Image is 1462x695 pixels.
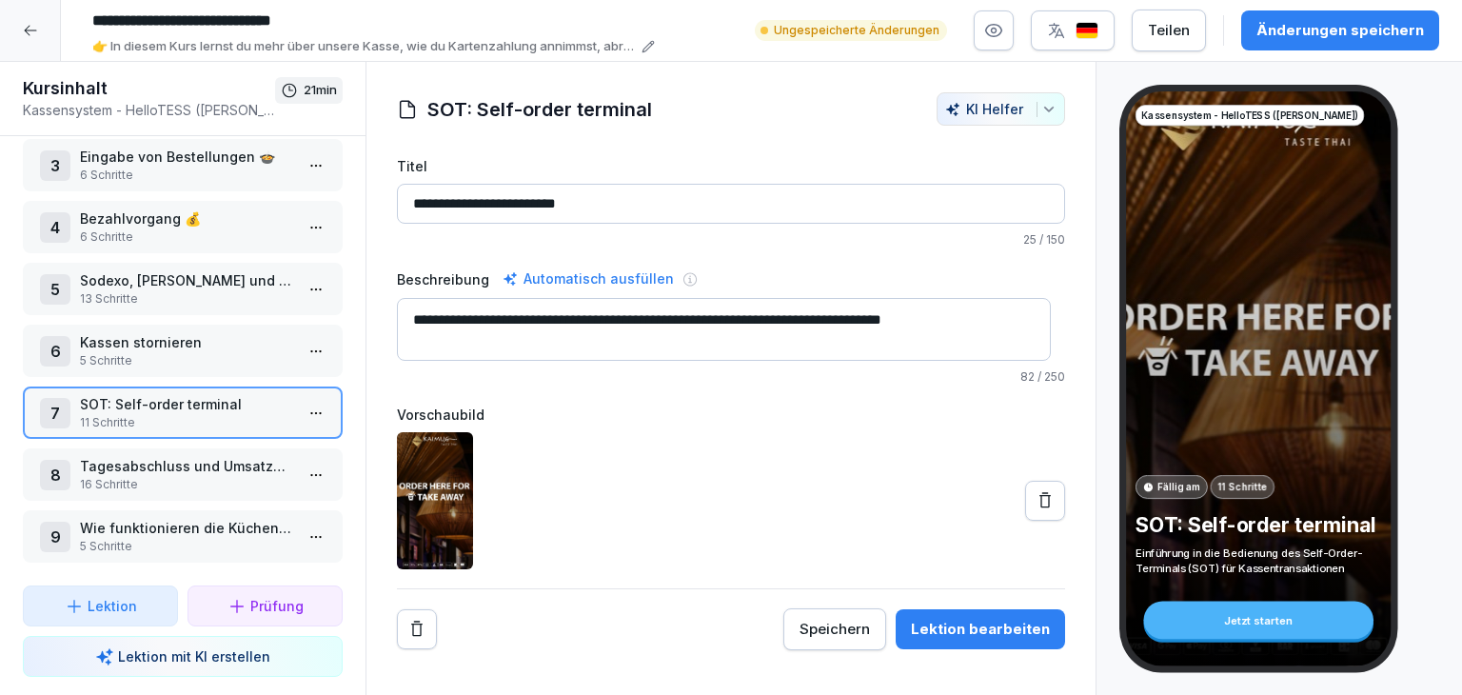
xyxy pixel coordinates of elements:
[40,274,70,305] div: 5
[23,201,343,253] div: 4Bezahlvorgang 💰6 Schritte
[80,147,293,167] p: Eingabe von Bestellungen 🍲
[23,387,343,439] div: 7SOT: Self-order terminal11 Schritte
[23,448,343,501] div: 8Tagesabschluss und Umsatzabrechnung 📈16 Schritte
[23,510,343,563] div: 9Wie funktionieren die Küchen-Monitore?5 Schritte
[88,596,137,616] p: Lektion
[80,476,293,493] p: 16 Schritte
[427,95,652,124] h1: SOT: Self-order terminal
[80,332,293,352] p: Kassen stornieren
[397,269,489,289] label: Beschreibung
[23,77,275,100] h1: Kursinhalt
[80,414,293,431] p: 11 Schritte
[23,100,275,120] p: Kassensystem - HelloTESS ([PERSON_NAME])
[23,586,178,626] button: Lektion
[1143,602,1373,640] div: Jetzt starten
[80,270,293,290] p: Sodexo, [PERSON_NAME] und Gutscheinen richtig annehmen 📄
[397,405,1065,425] label: Vorschaubild
[1023,232,1037,247] span: 25
[1148,20,1190,41] div: Teilen
[1132,10,1206,51] button: Teilen
[774,22,939,39] p: Ungespeicherte Änderungen
[80,228,293,246] p: 6 Schritte
[499,268,678,290] div: Automatisch ausfüllen
[118,646,270,666] p: Lektion mit KI erstellen
[945,101,1057,117] div: KI Helfer
[1136,546,1382,575] p: Einführung in die Bedienung des Self-Order-Terminals (SOT) für Kassentransaktionen
[80,456,293,476] p: Tagesabschluss und Umsatzabrechnung 📈
[1020,369,1035,384] span: 82
[23,263,343,315] div: 5Sodexo, [PERSON_NAME] und Gutscheinen richtig annehmen 📄13 Schritte
[1217,480,1267,494] p: 11 Schritte
[80,167,293,184] p: 6 Schritte
[80,208,293,228] p: Bezahlvorgang 💰
[23,139,343,191] div: 3Eingabe von Bestellungen 🍲6 Schritte
[40,150,70,181] div: 3
[40,460,70,490] div: 8
[250,596,304,616] p: Prüfung
[397,156,1065,176] label: Titel
[1136,512,1382,538] p: SOT: Self-order terminal
[1256,20,1424,41] div: Änderungen speichern
[397,231,1065,248] p: / 150
[911,619,1050,640] div: Lektion bearbeiten
[23,325,343,377] div: 6Kassen stornieren5 Schritte
[40,212,70,243] div: 4
[23,636,343,677] button: Lektion mit KI erstellen
[1141,109,1357,123] p: Kassensystem - HelloTESS ([PERSON_NAME])
[397,368,1065,386] p: / 250
[188,586,343,626] button: Prüfung
[80,394,293,414] p: SOT: Self-order terminal
[397,432,473,569] img: clpbbwz2p002o356iqbmgfasg.jpg
[80,290,293,308] p: 13 Schritte
[1241,10,1439,50] button: Änderungen speichern
[783,608,886,650] button: Speichern
[80,352,293,369] p: 5 Schritte
[92,37,636,56] p: 👉 In diesem Kurs lernst du mehr über unsere Kasse, wie du Kartenzahlung annimmst, abrechnest und ...
[80,538,293,555] p: 5 Schritte
[896,609,1065,649] button: Lektion bearbeiten
[397,609,437,649] button: Remove
[800,619,870,640] div: Speichern
[80,518,293,538] p: Wie funktionieren die Küchen-Monitore?
[40,336,70,367] div: 6
[40,398,70,428] div: 7
[40,522,70,552] div: 9
[937,92,1065,126] button: KI Helfer
[1076,22,1098,40] img: de.svg
[1157,480,1200,494] p: Fällig am
[304,81,337,100] p: 21 min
